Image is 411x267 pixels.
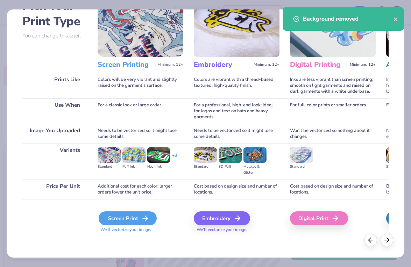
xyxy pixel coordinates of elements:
[386,147,409,163] img: Standard
[194,98,279,124] div: For a professional, high-end look; ideal for logos and text on hats and heavy garments.
[147,164,170,170] div: Neon Ink
[290,124,376,143] div: Won't be vectorized so nothing about it changes
[22,98,87,124] div: Use When
[147,147,170,163] img: Neon Ink
[98,73,183,98] div: Colors will be very vibrant and slightly raised on the garment's surface.
[172,153,177,164] div: + 3
[243,164,267,176] div: Metallic & Glitter
[394,15,398,23] button: close
[22,143,87,180] div: Variants
[194,211,250,225] div: Embroidery
[303,15,394,23] div: Background removed
[194,147,217,163] img: Standard
[254,62,279,67] span: Minimum: 12+
[22,33,87,39] p: You can change this later.
[290,211,348,225] div: Digital Print
[98,98,183,124] div: For a classic look or large order.
[219,147,242,163] img: 3D Puff
[386,164,409,170] div: Standard
[122,147,146,163] img: Puff Ink
[290,164,313,170] div: Standard
[194,227,279,233] span: We'll vectorize your image.
[98,147,121,163] img: Standard
[194,73,279,98] div: Colors are vibrant with a thread-based textured, high-quality finish.
[243,147,267,163] img: Metallic & Glitter
[99,211,157,225] div: Screen Print
[22,180,87,199] div: Price Per Unit
[194,60,251,69] h3: Embroidery
[22,73,87,98] div: Prints Like
[98,60,155,69] h3: Screen Printing
[98,164,121,170] div: Standard
[98,227,183,233] span: We'll vectorize your image.
[290,73,376,98] div: Inks are less vibrant than screen printing; smooth on light garments and raised on dark garments ...
[290,98,376,124] div: For full-color prints or smaller orders.
[122,164,146,170] div: Puff Ink
[98,180,183,199] div: Additional cost for each color; larger orders lower the unit price.
[350,62,376,67] span: Minimum: 12+
[98,124,183,143] div: Needs to be vectorized so it might lose some details
[194,124,279,143] div: Needs to be vectorized so it might lose some details
[290,147,313,163] img: Standard
[22,124,87,143] div: Image You Uploaded
[194,164,217,170] div: Standard
[290,60,347,69] h3: Digital Printing
[157,62,183,67] span: Minimum: 12+
[219,164,242,170] div: 3D Puff
[194,180,279,199] div: Cost based on design size and number of locations.
[290,180,376,199] div: Cost based on design size and number of locations.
